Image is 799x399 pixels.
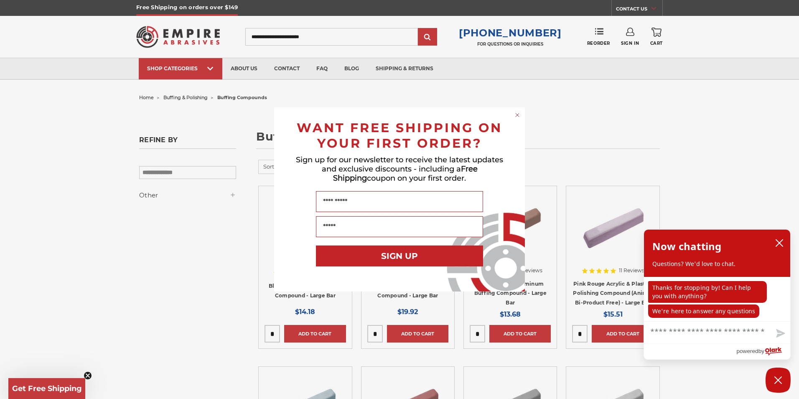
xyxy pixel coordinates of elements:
[648,281,767,303] p: Thanks for stopping by! Can I help you with anything?
[513,111,522,119] button: Close dialog
[644,229,791,360] div: olark chatbox
[652,260,782,268] p: Questions? We'd love to chat.
[333,164,478,183] span: Free Shipping
[652,238,721,255] h2: Now chatting
[736,346,758,356] span: powered
[769,324,790,343] button: Send message
[736,344,790,359] a: Powered by Olark
[773,237,786,249] button: close chatbox
[297,120,502,151] span: WANT FREE SHIPPING ON YOUR FIRST ORDER?
[316,246,483,266] button: SIGN UP
[296,155,503,183] span: Sign up for our newsletter to receive the latest updates and exclusive discounts - including a co...
[644,277,790,321] div: chat
[758,346,764,356] span: by
[648,304,759,318] p: We're here to answer any questions
[766,368,791,393] button: Close Chatbox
